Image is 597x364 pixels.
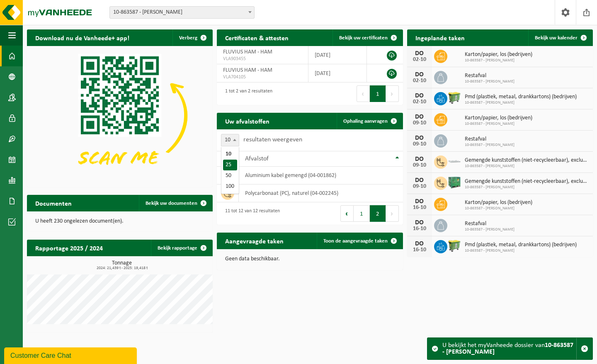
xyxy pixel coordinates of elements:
img: PB-HB-1400-HPE-GN-01 [447,175,461,189]
button: Next [386,205,399,222]
button: 1 [354,205,370,222]
div: DO [411,71,428,78]
label: resultaten weergeven [243,136,302,143]
td: aluminium kabel gemengd (04-001862) [239,167,403,184]
div: 02-10 [411,78,428,84]
img: AC-CO-000-02 [447,154,461,168]
div: DO [411,198,428,205]
span: VLA704105 [223,74,301,80]
button: 2 [370,205,386,222]
div: DO [411,156,428,163]
span: 10-863587 - [PERSON_NAME] [465,206,532,211]
span: Gemengde kunststoffen (niet-recycleerbaar), exclusief pvc [465,178,589,185]
button: Next [386,85,399,102]
strong: 10-863587 - [PERSON_NAME] [442,342,573,355]
span: 2024: 21,439 t - 2025: 19,418 t [31,266,213,270]
span: 10-863587 - FLUVIUS HAM - HAM [109,6,255,19]
td: [DATE] [308,46,367,64]
div: 09-10 [411,163,428,168]
h2: Documenten [27,195,80,211]
span: 10-863587 - [PERSON_NAME] [465,79,514,84]
span: 10-863587 - [PERSON_NAME] [465,100,577,105]
h2: Aangevraagde taken [217,233,292,249]
div: 16-10 [411,226,428,232]
span: Toon de aangevraagde taken [323,238,388,244]
h2: Uw afvalstoffen [217,113,278,129]
p: Geen data beschikbaar. [225,256,394,262]
h3: Tonnage [31,260,213,270]
div: DO [411,219,428,226]
span: Afvalstof [245,155,269,162]
span: Pmd (plastiek, metaal, drankkartons) (bedrijven) [465,242,577,248]
div: 16-10 [411,247,428,253]
span: Gemengde kunststoffen (niet-recycleerbaar), exclusief pvc [465,157,589,164]
span: Restafval [465,136,514,143]
iframe: chat widget [4,346,138,364]
span: 10-863587 - [PERSON_NAME] [465,164,589,169]
span: Bekijk uw certificaten [339,35,388,41]
li: 10 [223,149,237,160]
h2: Rapportage 2025 / 2024 [27,240,111,256]
img: WB-0660-HPE-GN-51 [447,91,461,105]
span: 10-863587 - [PERSON_NAME] [465,185,589,190]
img: WB-0660-HPE-GN-51 [447,239,461,253]
span: Karton/papier, los (bedrijven) [465,199,532,206]
span: 10-863587 - FLUVIUS HAM - HAM [110,7,254,18]
h2: Ingeplande taken [407,29,473,46]
div: U bekijkt het myVanheede dossier van [442,338,576,359]
span: Karton/papier, los (bedrijven) [465,51,532,58]
img: Download de VHEPlus App [27,46,213,185]
div: 11 tot 12 van 12 resultaten [221,204,280,223]
a: Bekijk uw kalender [528,29,592,46]
span: Restafval [465,73,514,79]
li: 100 [223,181,237,192]
div: 09-10 [411,184,428,189]
span: 10 [221,134,239,146]
div: 02-10 [411,57,428,63]
span: Pmd (plastiek, metaal, drankkartons) (bedrijven) [465,94,577,100]
h2: Download nu de Vanheede+ app! [27,29,138,46]
div: 1 tot 2 van 2 resultaten [221,85,272,103]
span: 10-863587 - [PERSON_NAME] [465,143,514,148]
span: Bekijk uw documenten [146,201,197,206]
div: 02-10 [411,99,428,105]
span: Verberg [179,35,197,41]
a: Toon de aangevraagde taken [317,233,402,249]
button: 1 [370,85,386,102]
span: FLUVIUS HAM - HAM [223,49,272,55]
span: Bekijk uw kalender [535,35,578,41]
div: DO [411,114,428,120]
div: DO [411,92,428,99]
span: 10-863587 - [PERSON_NAME] [465,121,532,126]
li: 50 [223,170,237,181]
span: Ophaling aanvragen [343,119,388,124]
a: Bekijk rapportage [151,240,212,256]
div: DO [411,50,428,57]
span: FLUVIUS HAM - HAM [223,67,272,73]
td: [DATE] [308,64,367,83]
a: Bekijk uw certificaten [332,29,402,46]
span: Restafval [465,221,514,227]
div: 09-10 [411,120,428,126]
td: polycarbonaat (PC), naturel (04-002245) [239,184,403,202]
div: DO [411,240,428,247]
button: Previous [340,205,354,222]
span: 10-863587 - [PERSON_NAME] [465,227,514,232]
a: Bekijk uw documenten [139,195,212,211]
span: 10-863587 - [PERSON_NAME] [465,58,532,63]
span: Karton/papier, los (bedrijven) [465,115,532,121]
li: 25 [223,160,237,170]
div: DO [411,135,428,141]
a: Ophaling aanvragen [337,113,402,129]
span: 10-863587 - [PERSON_NAME] [465,248,577,253]
button: Verberg [172,29,212,46]
h2: Certificaten & attesten [217,29,297,46]
p: U heeft 230 ongelezen document(en). [35,218,204,224]
div: DO [411,177,428,184]
span: VLA903455 [223,56,301,62]
div: 09-10 [411,141,428,147]
div: 16-10 [411,205,428,211]
button: Previous [357,85,370,102]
